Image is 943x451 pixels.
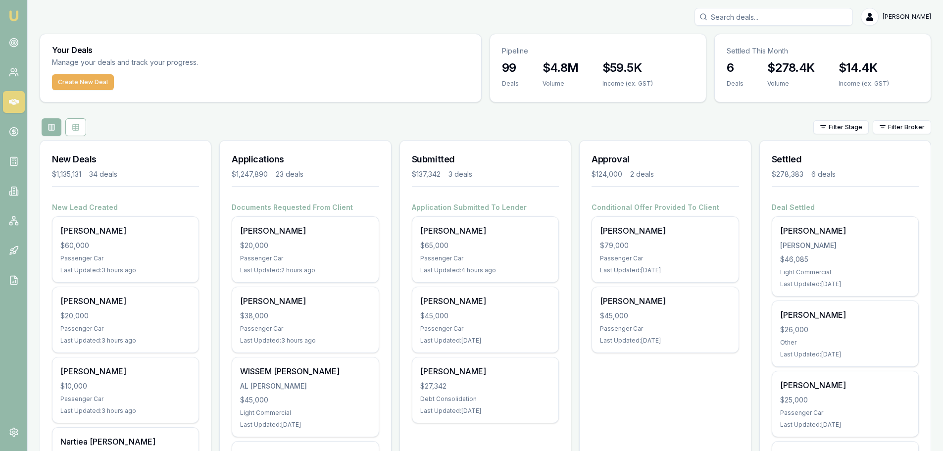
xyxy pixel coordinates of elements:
div: Last Updated: [DATE] [780,351,910,358]
h3: Submitted [412,152,559,166]
div: $25,000 [780,395,910,405]
div: Volume [543,80,579,88]
div: $1,135,131 [52,169,81,179]
a: Create New Deal [52,74,114,90]
div: [PERSON_NAME] [780,241,910,251]
div: [PERSON_NAME] [780,379,910,391]
div: Other [780,339,910,347]
h3: $59.5K [602,60,653,76]
div: Passenger Car [600,254,730,262]
div: $46,085 [780,254,910,264]
h3: $14.4K [839,60,889,76]
div: Deals [502,80,519,88]
div: [PERSON_NAME] [240,225,370,237]
div: Last Updated: [DATE] [600,337,730,345]
div: $20,000 [60,311,191,321]
div: [PERSON_NAME] [600,295,730,307]
div: Light Commercial [240,409,370,417]
p: Manage your deals and track your progress. [52,57,305,68]
div: Nartiea [PERSON_NAME] [60,436,191,448]
span: [PERSON_NAME] [883,13,931,21]
div: 6 deals [811,169,836,179]
div: Income (ex. GST) [839,80,889,88]
div: Income (ex. GST) [602,80,653,88]
div: Last Updated: 4 hours ago [420,266,550,274]
div: $45,000 [420,311,550,321]
div: Passenger Car [780,409,910,417]
div: $26,000 [780,325,910,335]
input: Search deals [695,8,853,26]
div: [PERSON_NAME] [420,295,550,307]
div: 34 deals [89,169,117,179]
div: $124,000 [592,169,622,179]
div: 3 deals [448,169,472,179]
div: $27,342 [420,381,550,391]
h4: New Lead Created [52,202,199,212]
div: $10,000 [60,381,191,391]
h3: 99 [502,60,519,76]
div: Passenger Car [60,254,191,262]
div: $45,000 [240,395,370,405]
div: Last Updated: 3 hours ago [60,337,191,345]
div: Passenger Car [240,254,370,262]
div: AL [PERSON_NAME] [240,381,370,391]
div: [PERSON_NAME] [60,365,191,377]
div: Last Updated: [DATE] [780,421,910,429]
div: 23 deals [276,169,303,179]
div: Light Commercial [780,268,910,276]
div: $1,247,890 [232,169,268,179]
div: Passenger Car [420,254,550,262]
div: $60,000 [60,241,191,251]
div: [PERSON_NAME] [60,295,191,307]
div: Passenger Car [240,325,370,333]
h4: Deal Settled [772,202,919,212]
div: Passenger Car [60,325,191,333]
div: [PERSON_NAME] [600,225,730,237]
button: Filter Stage [813,120,869,134]
div: Debt Consolidation [420,395,550,403]
h4: Documents Requested From Client [232,202,379,212]
div: [PERSON_NAME] [420,365,550,377]
h3: Your Deals [52,46,469,54]
div: Last Updated: 3 hours ago [240,337,370,345]
div: $278,383 [772,169,803,179]
h3: 6 [727,60,744,76]
div: Passenger Car [420,325,550,333]
div: [PERSON_NAME] [240,295,370,307]
div: [PERSON_NAME] [780,309,910,321]
h4: Conditional Offer Provided To Client [592,202,739,212]
div: Passenger Car [60,395,191,403]
div: $79,000 [600,241,730,251]
h3: $4.8M [543,60,579,76]
div: WISSEM [PERSON_NAME] [240,365,370,377]
div: Volume [767,80,815,88]
div: $45,000 [600,311,730,321]
button: Filter Broker [873,120,931,134]
div: $65,000 [420,241,550,251]
div: [PERSON_NAME] [60,225,191,237]
h3: Applications [232,152,379,166]
h3: $278.4K [767,60,815,76]
div: Last Updated: [DATE] [420,337,550,345]
div: $137,342 [412,169,441,179]
span: Filter Broker [888,123,925,131]
div: Last Updated: 3 hours ago [60,407,191,415]
p: Settled This Month [727,46,919,56]
div: Last Updated: 3 hours ago [60,266,191,274]
div: Last Updated: [DATE] [420,407,550,415]
h3: New Deals [52,152,199,166]
div: [PERSON_NAME] [420,225,550,237]
p: Pipeline [502,46,694,56]
div: Last Updated: [DATE] [600,266,730,274]
h3: Settled [772,152,919,166]
div: Last Updated: [DATE] [780,280,910,288]
div: $20,000 [240,241,370,251]
div: Last Updated: 2 hours ago [240,266,370,274]
h3: Approval [592,152,739,166]
div: 2 deals [630,169,654,179]
div: [PERSON_NAME] [780,225,910,237]
div: $38,000 [240,311,370,321]
div: Last Updated: [DATE] [240,421,370,429]
div: Deals [727,80,744,88]
div: Passenger Car [600,325,730,333]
